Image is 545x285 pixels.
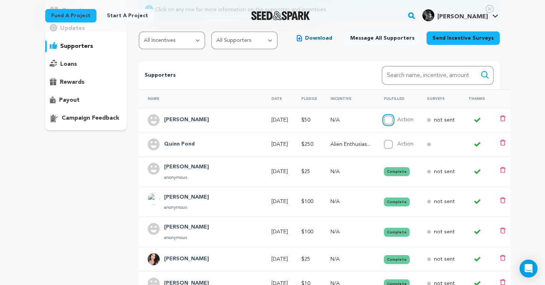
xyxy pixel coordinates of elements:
[271,116,288,124] p: [DATE]
[301,229,313,235] span: $100
[262,89,292,108] th: Date
[148,138,160,150] img: user.png
[301,117,310,123] span: $50
[384,197,410,206] button: Complete
[459,89,491,108] th: Thanks
[520,260,538,278] div: Open Intercom Messenger
[421,8,500,21] a: Raechel Z.'s Profile
[344,31,421,45] button: Message All Supporters
[148,163,160,175] img: user.png
[271,228,288,236] p: [DATE]
[384,228,410,237] button: Complete
[271,198,288,205] p: [DATE]
[60,60,77,69] p: loans
[271,168,288,175] p: [DATE]
[164,116,209,125] h4: Chris Clowers
[384,255,410,264] button: Complete
[164,255,209,264] h4: Victoria Park
[45,40,127,52] button: supporters
[434,228,455,236] p: not sent
[101,9,154,22] a: Start a project
[62,114,119,123] p: campaign feedback
[397,141,413,147] label: Action
[60,42,93,51] p: supporters
[434,198,455,205] p: not sent
[321,89,375,108] th: Incentive
[164,140,195,149] h4: Quinn Pond
[350,34,415,42] span: Message All Supporters
[330,228,370,236] p: N/A
[148,193,160,205] img: ACg8ocKjVjT2K_aVmdHAiSkUGKiwGqGJXQmjyLnTev6G_WdggeI7Io366g=s96-c
[292,89,321,108] th: Pledge
[301,199,313,204] span: $100
[145,71,358,80] p: Supporters
[45,94,127,106] button: payout
[45,76,127,88] button: rewards
[164,193,209,202] h4: Drew Nick
[301,257,310,262] span: $25
[427,31,500,45] button: Send Incentive Surveys
[164,175,209,181] p: anonymous
[330,141,370,148] p: Alien Enthusiast
[251,11,310,20] img: Seed&Spark Logo Dark Mode
[301,142,313,147] span: $250
[422,9,488,21] div: Raechel Z.'s Profile
[434,116,455,124] p: not sent
[397,117,413,122] label: Action
[45,58,127,70] button: loans
[434,168,455,175] p: not sent
[148,223,160,235] img: user.png
[382,66,494,85] input: Search name, incentive, amount
[148,114,160,126] img: user.png
[60,78,84,87] p: rewards
[330,198,370,205] p: N/A
[418,89,459,108] th: Surveys
[375,89,418,108] th: Fulfilled
[164,235,209,241] p: anonymous
[271,141,288,148] p: [DATE]
[434,255,455,263] p: not sent
[45,112,127,124] button: campaign feedback
[164,223,209,232] h4: Jack Hanlon
[164,205,209,211] p: anonymous
[384,167,410,176] button: Complete
[305,34,332,42] span: Download
[59,96,80,105] p: payout
[271,255,288,263] p: [DATE]
[164,163,209,172] h4: Urshula Edwards
[291,31,338,45] button: Download
[437,14,488,20] span: [PERSON_NAME]
[251,11,310,20] a: Seed&Spark Homepage
[148,253,160,265] img: acb1e913ace1f8dd.jpg
[139,89,262,108] th: Name
[330,255,370,263] p: N/A
[422,9,434,21] img: 18c045636198d3cd.jpg
[301,169,310,174] span: $25
[330,116,370,124] p: N/A
[45,9,96,22] a: Fund a project
[421,8,500,24] span: Raechel Z.'s Profile
[330,168,370,175] p: N/A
